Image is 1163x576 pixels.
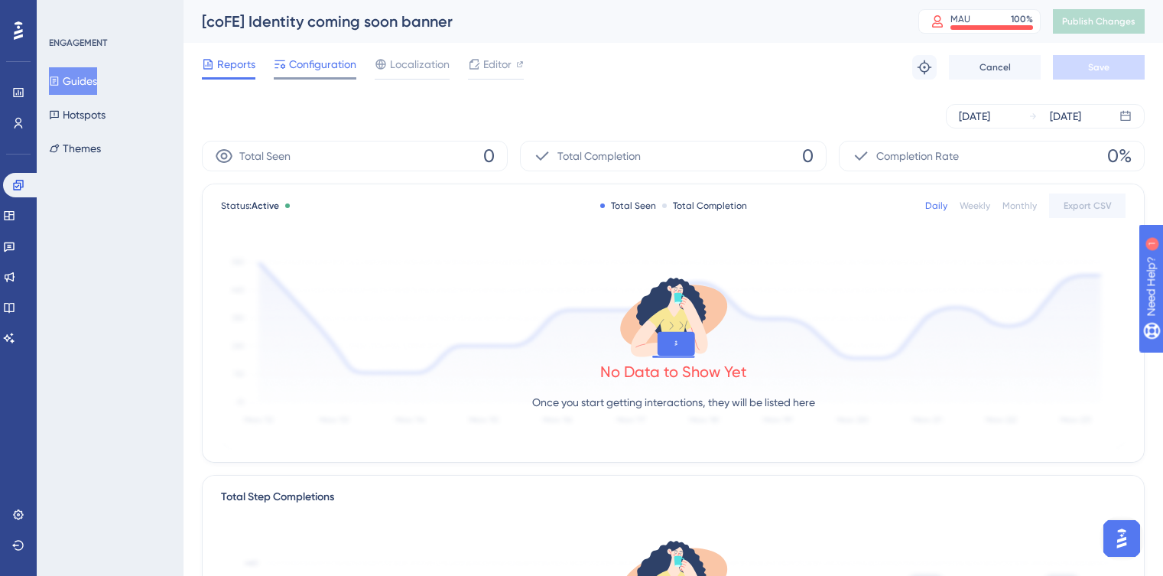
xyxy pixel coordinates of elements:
span: Cancel [979,61,1011,73]
button: Guides [49,67,97,95]
span: Export CSV [1064,200,1112,212]
div: Daily [925,200,947,212]
span: Reports [217,55,255,73]
div: Total Completion [662,200,747,212]
div: 100 % [1011,13,1033,25]
span: Total Seen [239,147,291,165]
span: Save [1088,61,1109,73]
span: 0% [1107,144,1132,168]
span: Completion Rate [876,147,959,165]
span: Editor [483,55,512,73]
span: Need Help? [36,4,96,22]
span: Status: [221,200,279,212]
button: Publish Changes [1053,9,1145,34]
button: Save [1053,55,1145,80]
button: Hotspots [49,101,106,129]
span: 0 [483,144,495,168]
span: 0 [802,144,814,168]
div: Total Step Completions [221,488,334,506]
div: Weekly [960,200,990,212]
button: Themes [49,135,101,162]
div: Total Seen [600,200,656,212]
span: Total Completion [557,147,641,165]
button: Export CSV [1049,194,1126,218]
div: ENGAGEMENT [49,37,107,49]
div: No Data to Show Yet [600,361,747,382]
iframe: UserGuiding AI Assistant Launcher [1099,516,1145,561]
span: Localization [390,55,450,73]
div: Monthly [1002,200,1037,212]
div: [DATE] [1050,107,1081,125]
div: [DATE] [959,107,990,125]
div: MAU [950,13,970,25]
div: [coFE] Identity coming soon banner [202,11,880,32]
span: Active [252,200,279,211]
p: Once you start getting interactions, they will be listed here [532,393,815,412]
div: 1 [106,8,111,20]
span: Publish Changes [1062,15,1135,28]
span: Configuration [289,55,356,73]
button: Cancel [949,55,1041,80]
